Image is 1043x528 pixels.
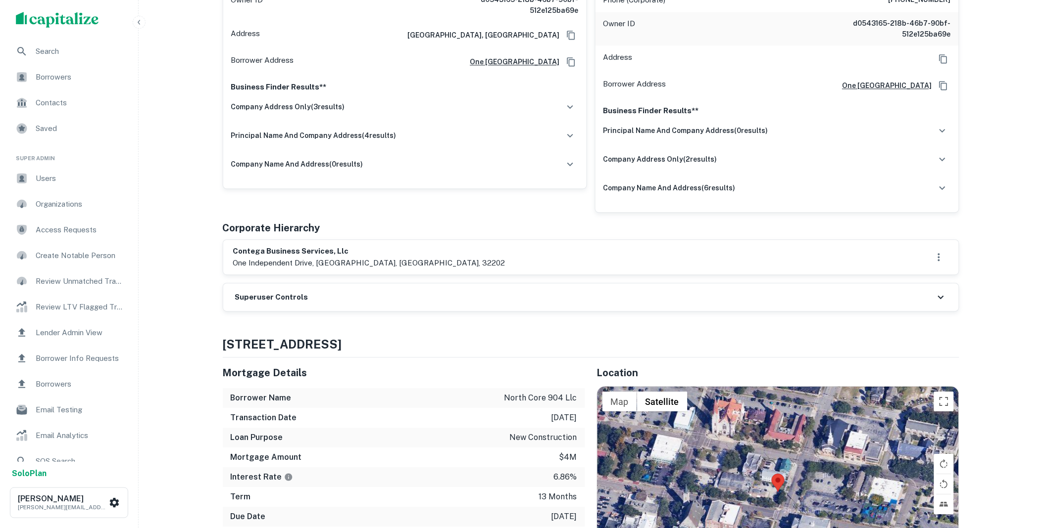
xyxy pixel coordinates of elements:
[934,474,954,494] button: Rotate map counterclockwise
[832,18,951,40] h6: d0543165-218b-46b7-90bf-512e125ba69e
[539,491,577,503] p: 13 months
[400,30,560,41] h6: [GEOGRAPHIC_DATA], [GEOGRAPHIC_DATA]
[235,292,308,303] h6: Superuser Controls
[603,78,666,93] p: Borrower Address
[231,54,294,69] p: Borrower Address
[233,246,505,257] h6: contega business services, llc
[551,511,577,523] p: [DATE]
[564,54,579,69] button: Copy Address
[8,372,130,396] a: Borrowers
[233,257,505,269] p: one independent drive, [GEOGRAPHIC_DATA], [GEOGRAPHIC_DATA], 32202
[284,473,293,482] svg: The interest rates displayed on the website are for informational purposes only and may be report...
[12,468,47,480] a: SoloPlan
[934,494,954,514] button: Tilt map
[231,412,297,424] h6: Transaction Date
[936,51,951,66] button: Copy Address
[36,224,124,236] span: Access Requests
[637,392,688,411] button: Show satellite imagery
[8,321,130,345] a: Lender Admin View
[8,65,130,89] a: Borrowers
[8,449,130,473] a: SOS Search
[8,347,130,370] div: Borrower Info Requests
[36,123,124,134] span: Saved
[231,81,579,93] p: Business Finder Results**
[36,327,124,339] span: Lender Admin View
[551,412,577,424] p: [DATE]
[8,142,130,167] li: Super Admin
[603,182,736,193] h6: company name and address ( 6 results)
[936,78,951,93] button: Copy Address
[231,130,397,141] h6: principal name and company address ( 4 results)
[462,56,560,67] a: one [GEOGRAPHIC_DATA]
[223,220,320,235] h5: Corporate Hierarchy
[504,392,577,404] p: north core 904 llc
[223,335,959,353] h4: [STREET_ADDRESS]
[36,173,124,184] span: Users
[8,424,130,447] a: Email Analytics
[36,198,124,210] span: Organizations
[18,503,107,512] p: [PERSON_NAME][EMAIL_ADDRESS][DOMAIN_NAME]
[934,454,954,474] button: Rotate map clockwise
[36,97,124,109] span: Contacts
[223,365,585,380] h5: Mortgage Details
[231,28,260,43] p: Address
[564,28,579,43] button: Copy Address
[12,469,47,478] strong: Solo Plan
[602,392,637,411] button: Show street map
[36,45,124,57] span: Search
[8,91,130,115] a: Contacts
[16,12,99,28] img: capitalize-logo.png
[36,71,124,83] span: Borrowers
[559,451,577,463] p: $4m
[36,404,124,416] span: Email Testing
[597,365,959,380] h5: Location
[603,105,951,117] p: Business Finder Results**
[835,80,932,91] a: one [GEOGRAPHIC_DATA]
[8,117,130,140] a: Saved
[36,430,124,441] span: Email Analytics
[8,167,130,190] a: Users
[36,250,124,262] span: Create Notable Person
[8,192,130,216] a: Organizations
[8,244,130,267] a: Create Notable Person
[231,392,292,404] h6: Borrower Name
[36,352,124,364] span: Borrower Info Requests
[231,432,283,443] h6: Loan Purpose
[8,40,130,63] a: Search
[8,269,130,293] a: Review Unmatched Transactions
[231,471,293,483] h6: Interest Rate
[8,218,130,242] a: Access Requests
[231,159,363,170] h6: company name and address ( 0 results)
[510,432,577,443] p: new construction
[10,487,128,518] button: [PERSON_NAME][PERSON_NAME][EMAIL_ADDRESS][DOMAIN_NAME]
[603,51,633,66] p: Address
[993,449,1043,496] iframe: Chat Widget
[8,295,130,319] a: Review LTV Flagged Transactions
[8,398,130,422] a: Email Testing
[36,378,124,390] span: Borrowers
[603,18,636,40] p: Owner ID
[231,451,302,463] h6: Mortgage Amount
[36,275,124,287] span: Review Unmatched Transactions
[18,495,107,503] h6: [PERSON_NAME]
[231,491,251,503] h6: Term
[36,301,124,313] span: Review LTV Flagged Transactions
[934,392,954,411] button: Toggle fullscreen view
